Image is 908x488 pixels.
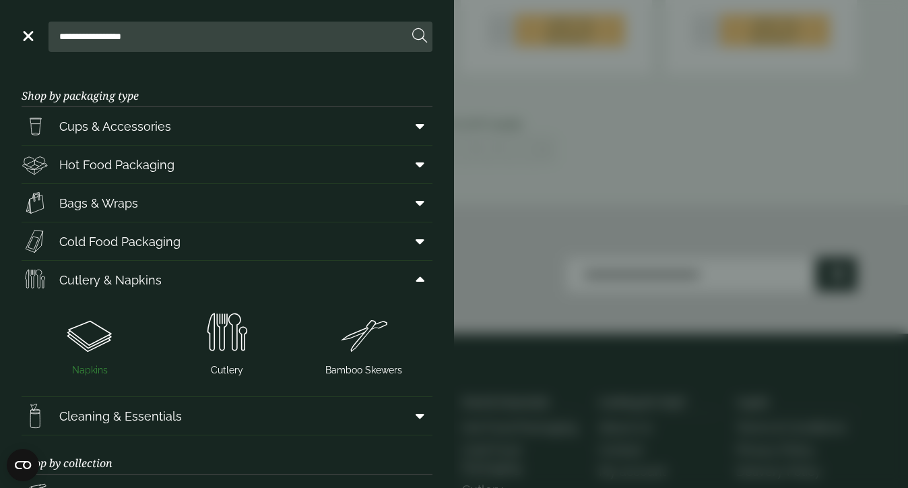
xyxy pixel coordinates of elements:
[22,402,48,429] img: open-wipe.svg
[59,233,181,251] span: Cold Food Packaging
[22,222,432,260] a: Cold Food Packaging
[22,68,432,107] h3: Shop by packaging type
[22,184,432,222] a: Bags & Wraps
[59,194,138,212] span: Bags & Wraps
[59,156,174,174] span: Hot Food Packaging
[22,107,432,145] a: Cups & Accessories
[22,261,432,299] a: Cutlery & Napkins
[72,363,108,377] span: Napkins
[22,189,48,216] img: Paper_carriers.svg
[22,228,48,255] img: Sandwich_box.svg
[22,397,432,435] a: Cleaning & Essentials
[22,435,432,475] h3: Shop by collection
[22,151,48,178] img: Deli_box.svg
[59,407,182,425] span: Cleaning & Essentials
[59,271,162,289] span: Cutlery & Napkins
[22,266,48,293] img: Cutlery.svg
[27,304,153,380] a: Napkins
[27,307,153,361] img: Napkins.svg
[211,363,243,377] span: Cutlery
[59,117,171,135] span: Cups & Accessories
[164,307,290,361] img: Cutlery.svg
[164,304,290,380] a: Cutlery
[301,307,427,361] img: skew-01.svg
[22,113,48,140] img: PintNhalf_cup.svg
[7,449,39,481] button: Open CMP widget
[22,146,432,183] a: Hot Food Packaging
[301,304,427,380] a: Bamboo Skewers
[325,363,402,377] span: Bamboo Skewers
